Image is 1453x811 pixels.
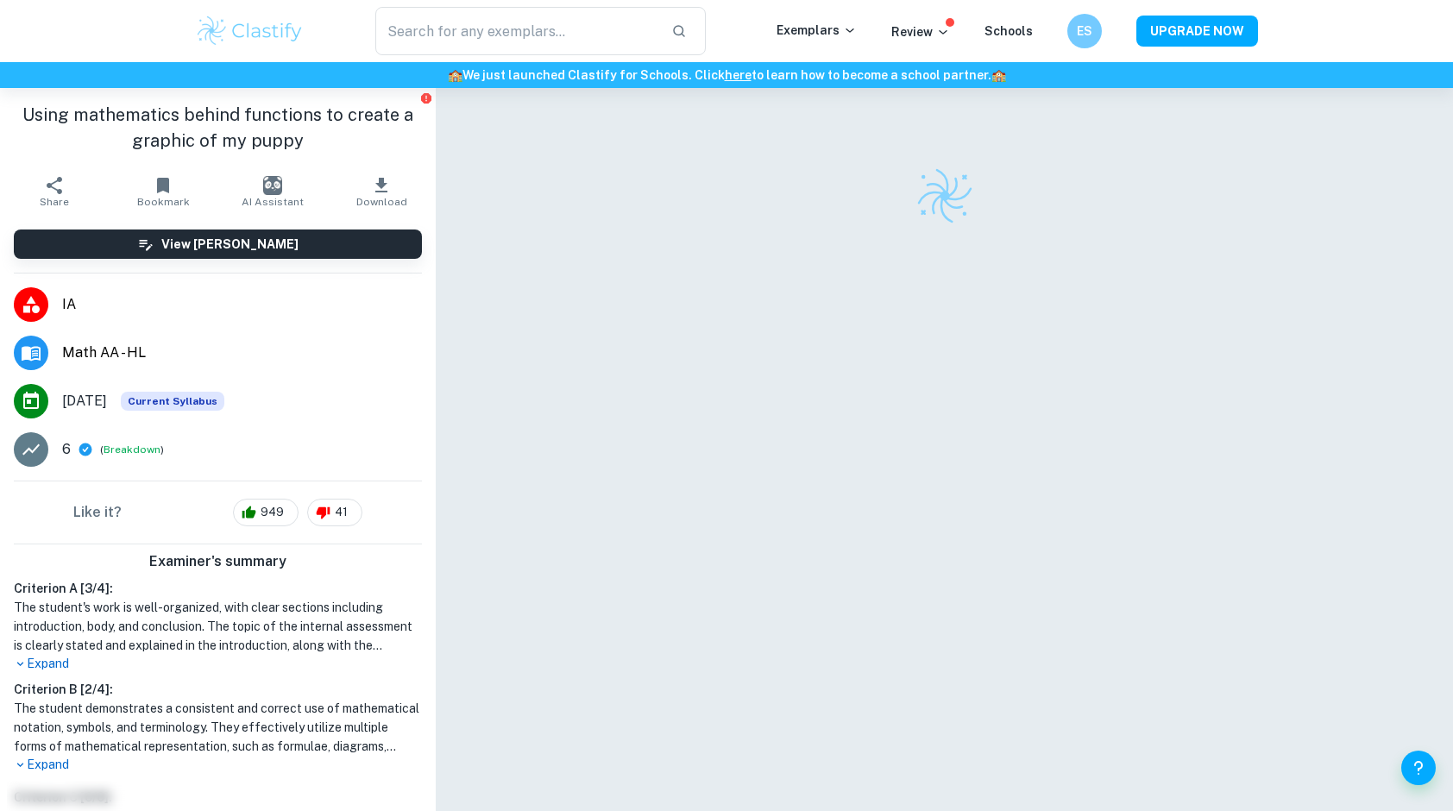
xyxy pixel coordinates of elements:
[233,499,299,526] div: 949
[891,22,950,41] p: Review
[62,343,422,363] span: Math AA - HL
[62,391,107,412] span: [DATE]
[1075,22,1095,41] h6: ES
[121,392,224,411] div: This exemplar is based on the current syllabus. Feel free to refer to it for inspiration/ideas wh...
[121,392,224,411] span: Current Syllabus
[14,680,422,699] h6: Criterion B [ 2 / 4 ]:
[777,21,857,40] p: Exemplars
[62,294,422,315] span: IA
[356,196,407,208] span: Download
[307,499,362,526] div: 41
[915,166,975,226] img: Clastify logo
[137,196,190,208] span: Bookmark
[419,91,432,104] button: Report issue
[1136,16,1258,47] button: UPGRADE NOW
[325,504,357,521] span: 41
[251,504,293,521] span: 949
[448,68,462,82] span: 🏫
[109,167,217,216] button: Bookmark
[1401,751,1436,785] button: Help and Feedback
[14,699,422,756] h1: The student demonstrates a consistent and correct use of mathematical notation, symbols, and term...
[14,229,422,259] button: View [PERSON_NAME]
[195,14,305,48] img: Clastify logo
[73,502,122,523] h6: Like it?
[40,196,69,208] span: Share
[327,167,436,216] button: Download
[14,579,422,598] h6: Criterion A [ 3 / 4 ]:
[1067,14,1102,48] button: ES
[725,68,752,82] a: here
[375,7,657,55] input: Search for any exemplars...
[263,176,282,195] img: AI Assistant
[14,655,422,673] p: Expand
[242,196,304,208] span: AI Assistant
[984,24,1033,38] a: Schools
[62,439,71,460] p: 6
[218,167,327,216] button: AI Assistant
[14,102,422,154] h1: Using mathematics behind functions to create a graphic of my puppy
[100,442,164,458] span: ( )
[3,66,1450,85] h6: We just launched Clastify for Schools. Click to learn how to become a school partner.
[7,551,429,572] h6: Examiner's summary
[14,598,422,655] h1: The student's work is well-organized, with clear sections including introduction, body, and concl...
[991,68,1006,82] span: 🏫
[14,756,422,774] p: Expand
[161,235,299,254] h6: View [PERSON_NAME]
[104,442,160,457] button: Breakdown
